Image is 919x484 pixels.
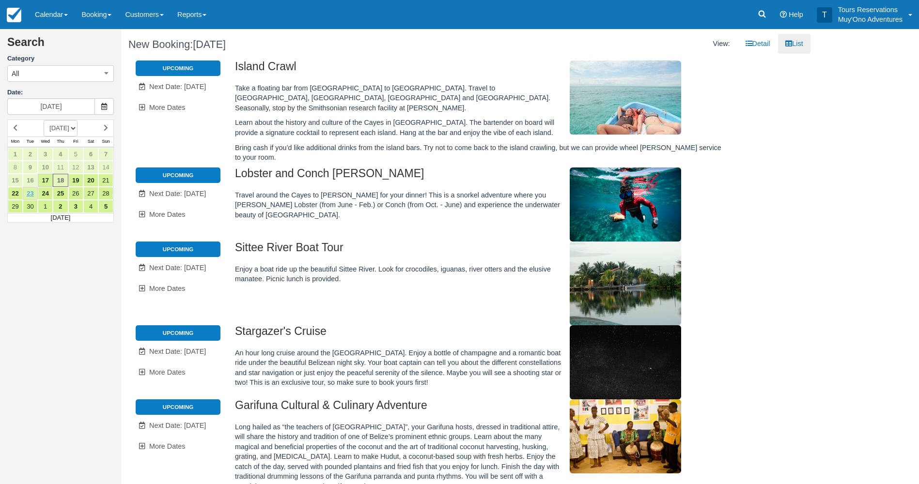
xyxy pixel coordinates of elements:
td: [DATE] [8,213,114,223]
span: Next Date: [DATE] [149,264,206,272]
a: 4 [83,200,98,213]
a: 12 [68,161,83,174]
a: 16 [23,174,38,187]
a: 1 [8,148,23,161]
img: M307-1 [570,242,681,325]
a: 15 [8,174,23,187]
span: Next Date: [DATE] [149,83,206,91]
i: Help [780,11,787,18]
th: Sun [98,136,113,147]
th: Thu [53,136,68,147]
a: Next Date: [DATE] [136,77,220,97]
span: More Dates [149,211,185,218]
a: Detail [738,34,778,54]
th: Fri [68,136,83,147]
span: More Dates [149,368,185,376]
a: 3 [38,148,53,161]
th: Mon [8,136,23,147]
h2: Search [7,36,114,54]
h2: Sittee River Boat Tour [235,242,727,259]
a: 9 [23,161,38,174]
a: 30 [23,200,38,213]
li: Upcoming [136,242,220,257]
a: 25 [53,187,68,200]
img: checkfront-main-nav-mini-logo.png [7,8,21,22]
h1: New Booking: [128,39,458,50]
a: 2 [53,200,68,213]
h2: Lobster and Conch [PERSON_NAME] [235,167,727,185]
span: [DATE] [193,38,226,50]
span: Help [789,11,803,18]
button: All [7,65,114,82]
li: View: [706,34,737,54]
a: 23 [23,187,38,200]
a: 8 [8,161,23,174]
span: More Dates [149,104,185,111]
label: Date: [7,88,114,97]
h2: Island Crawl [235,60,727,78]
a: 1 [38,200,53,213]
li: Upcoming [136,167,220,183]
span: Next Date: [DATE] [149,348,206,355]
h2: Stargazer's Cruise [235,325,727,343]
a: 29 [8,200,23,213]
p: Learn about the history and culture of the Cayes in [GEOGRAPHIC_DATA]. The bartender on board wil... [235,118,727,137]
p: Muy'Ono Adventures [838,15,903,24]
a: 3 [68,200,83,213]
a: 21 [98,174,113,187]
th: Sat [83,136,98,147]
a: 19 [68,174,83,187]
a: 17 [38,174,53,187]
a: 22 [8,187,23,200]
p: Take a floating bar from [GEOGRAPHIC_DATA] to [GEOGRAPHIC_DATA]. Travel to [GEOGRAPHIC_DATA], [GE... [235,83,727,113]
div: T [817,7,832,23]
a: 4 [53,148,68,161]
a: 18 [53,174,68,187]
p: Enjoy a boat ride up the beautiful Sittee River. Look for crocodiles, iguanas, river otters and t... [235,264,727,284]
img: M49-1 [570,399,681,473]
li: Upcoming [136,325,220,341]
a: List [778,34,810,54]
span: Next Date: [DATE] [149,190,206,197]
p: An hour long cruise around the [GEOGRAPHIC_DATA]. Enjoy a bottle of champagne and a romantic boat... [235,348,727,388]
a: 5 [98,200,113,213]
p: Bring cash if you’d like additional drinks from the island bars. Try not to come back to the isla... [235,143,727,163]
a: 26 [68,187,83,200]
a: 20 [83,174,98,187]
a: Next Date: [DATE] [136,342,220,362]
span: More Dates [149,285,185,292]
img: M306-1 [570,167,681,242]
th: Wed [38,136,53,147]
span: All [12,69,19,78]
a: 2 [23,148,38,161]
a: 6 [83,148,98,161]
a: Next Date: [DATE] [136,184,220,204]
a: 10 [38,161,53,174]
a: 28 [98,187,113,200]
a: 7 [98,148,113,161]
p: Tours Reservations [838,5,903,15]
span: Next Date: [DATE] [149,422,206,429]
img: M305-1 [570,60,681,135]
span: More Dates [149,442,185,450]
a: 14 [98,161,113,174]
a: 5 [68,148,83,161]
img: M308-1 [570,325,681,399]
a: 11 [53,161,68,174]
label: Category [7,54,114,63]
a: 27 [83,187,98,200]
a: 13 [83,161,98,174]
a: 24 [38,187,53,200]
th: Tue [23,136,38,147]
a: Next Date: [DATE] [136,416,220,436]
li: Upcoming [136,60,220,76]
li: Upcoming [136,399,220,415]
h2: Garifuna Cultural & Culinary Adventure [235,399,727,417]
p: Travel around the Cayes to [PERSON_NAME] for your dinner! This is a snorkel adventure where you [... [235,190,727,220]
a: Next Date: [DATE] [136,258,220,278]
